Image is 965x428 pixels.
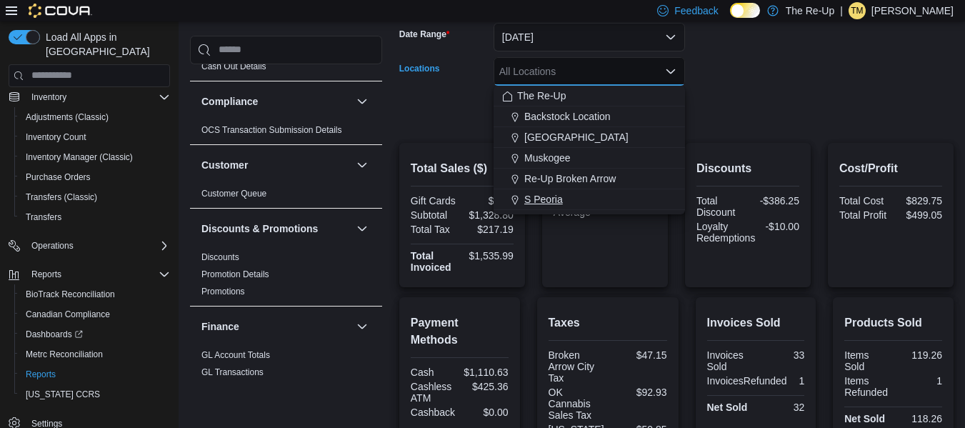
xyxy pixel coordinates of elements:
div: Loyalty Redemptions [696,221,756,244]
span: Promotion Details [201,269,269,280]
span: OCS Transaction Submission Details [201,124,342,136]
a: OCS Transaction Submission Details [201,125,342,135]
div: Items Refunded [844,375,890,398]
a: Canadian Compliance [20,306,116,323]
span: Customer Queue [201,188,266,199]
a: Transfers (Classic) [20,189,103,206]
div: Customer [190,185,382,208]
span: Inventory [26,89,170,106]
h3: Compliance [201,94,258,109]
span: BioTrack Reconciliation [20,286,170,303]
button: Operations [3,236,176,256]
span: Operations [31,240,74,252]
span: Reports [20,366,170,383]
a: [US_STATE] CCRS [20,386,106,403]
h3: Finance [201,319,239,334]
button: Transfers (Classic) [14,187,176,207]
span: Canadian Compliance [26,309,110,320]
span: Adjustments (Classic) [26,111,109,123]
div: $499.05 [894,209,942,221]
div: Total Cost [839,195,888,206]
a: GL Account Totals [201,350,270,360]
div: Total Profit [839,209,888,221]
a: BioTrack Reconciliation [20,286,121,303]
div: Compliance [190,121,382,144]
h3: Customer [201,158,248,172]
span: Purchase Orders [20,169,170,186]
div: Total Tax [411,224,459,235]
div: Subtotal [411,209,459,221]
span: Transfers (Classic) [20,189,170,206]
button: Transfers [14,207,176,227]
span: Inventory Manager (Classic) [20,149,170,166]
button: Operations [26,237,79,254]
button: Compliance [201,94,351,109]
a: GL Transactions [201,367,264,377]
a: Inventory Manager (Classic) [20,149,139,166]
a: Cash Out Details [201,61,266,71]
strong: Net Sold [844,413,885,424]
div: Tynisa Mitchell [849,2,866,19]
h2: Products Sold [844,314,942,332]
span: Transfers [20,209,170,226]
div: $0.00 [465,195,514,206]
span: Transfers [26,211,61,223]
button: Compliance [354,93,371,110]
span: Reports [31,269,61,280]
div: 119.26 [896,349,942,361]
p: [PERSON_NAME] [871,2,954,19]
h2: Discounts [696,160,799,177]
a: Discounts [201,252,239,262]
button: Reports [26,266,67,283]
button: Inventory [3,87,176,107]
div: Broken Arrow City Tax [549,349,605,384]
a: Metrc Reconciliation [20,346,109,363]
span: Discounts [201,252,239,263]
span: Dark Mode [730,18,731,19]
span: S Peoria [524,192,563,206]
button: Muskogee [494,148,685,169]
div: $1,110.63 [462,367,508,378]
a: Reports [20,366,61,383]
div: $0.00 [462,407,508,418]
span: Cash Out Details [201,61,266,72]
span: Inventory Manager (Classic) [26,151,133,163]
span: [US_STATE] CCRS [26,389,100,400]
button: Canadian Compliance [14,304,176,324]
span: Metrc Reconciliation [20,346,170,363]
div: Discounts & Promotions [190,249,382,306]
div: 32 [759,402,804,413]
div: Cash [411,367,456,378]
span: Backstock Location [524,109,611,124]
span: Purchase Orders [26,171,91,183]
div: 1 [896,375,942,387]
span: Metrc Reconciliation [26,349,103,360]
div: Cashless ATM [411,381,456,404]
span: Dashboards [20,326,170,343]
div: $47.15 [611,349,667,361]
span: The Re-Up [517,89,566,103]
div: 1 [793,375,805,387]
div: 118.26 [896,413,942,424]
input: Dark Mode [730,3,760,18]
span: Reports [26,369,56,380]
div: -$10.00 [761,221,799,232]
span: Washington CCRS [20,386,170,403]
span: Dashboards [26,329,83,340]
button: Adjustments (Classic) [14,107,176,127]
button: [GEOGRAPHIC_DATA] [494,127,685,148]
span: Transfers (Classic) [26,191,97,203]
span: TM [851,2,863,19]
div: Finance [190,347,382,387]
button: Backstock Location [494,106,685,127]
a: Promotions [201,287,245,297]
div: InvoicesRefunded [707,375,787,387]
div: Invoices Sold [707,349,753,372]
div: $92.93 [611,387,667,398]
span: Adjustments (Classic) [20,109,170,126]
span: Inventory [31,91,66,103]
button: Customer [201,158,351,172]
strong: Total Invoiced [411,250,451,273]
h2: Cost/Profit [839,160,942,177]
a: Promotion Details [201,269,269,279]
